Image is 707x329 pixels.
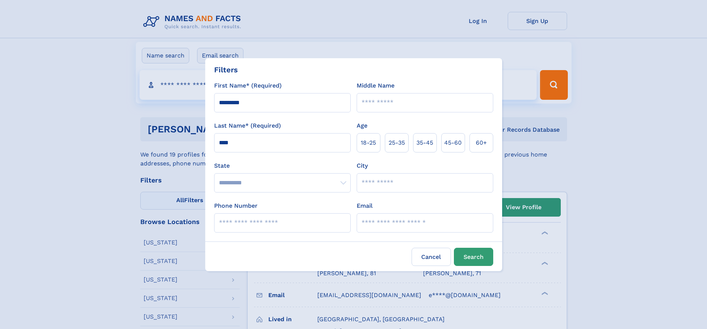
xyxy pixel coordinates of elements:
span: 60+ [476,138,487,147]
label: Email [357,201,373,210]
label: Cancel [412,248,451,266]
label: Middle Name [357,81,395,90]
span: 25‑35 [389,138,405,147]
label: Age [357,121,367,130]
label: State [214,161,351,170]
span: 35‑45 [416,138,433,147]
label: Last Name* (Required) [214,121,281,130]
div: Filters [214,64,238,75]
span: 45‑60 [444,138,462,147]
label: First Name* (Required) [214,81,282,90]
label: Phone Number [214,201,258,210]
span: 18‑25 [361,138,376,147]
label: City [357,161,368,170]
button: Search [454,248,493,266]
